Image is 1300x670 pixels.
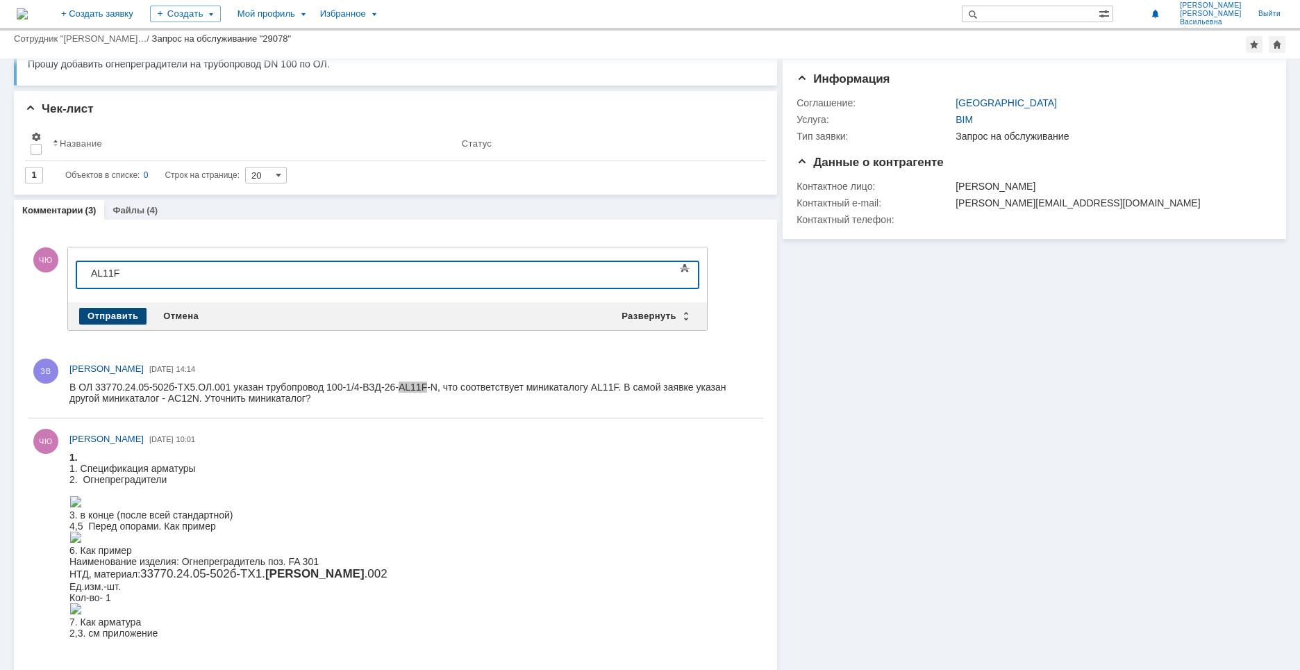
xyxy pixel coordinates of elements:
span: [PERSON_NAME] [69,434,144,444]
span: Настройки [31,131,42,142]
a: [GEOGRAPHIC_DATA] [956,97,1057,108]
div: Добавить в избранное [1246,36,1262,53]
div: Контактный телефон: [797,214,953,225]
span: Информация [797,72,890,85]
span: 10:01 [176,435,196,443]
a: Перейти на домашнюю страницу [17,8,28,19]
div: Запрос на обслуживание [956,131,1265,142]
li: Указать порядок вывода в ведомость материалов изометрического чертежа (до и после чего выводится) [61,88,535,99]
li: Привести примеры РД для указанного элемента: [33,10,535,21]
div: Тип заявки: [797,131,953,142]
i: Строк на странице: [65,167,240,183]
span: ЧЮ [33,247,58,272]
li: Указать раздел спецификации [61,32,535,43]
a: [PERSON_NAME] [69,362,144,376]
div: [PERSON_NAME][EMAIL_ADDRESS][DOMAIN_NAME] [956,197,1265,209]
li: Ведомость по линиям [61,54,535,65]
span: 14:14 [176,365,196,373]
div: Контактное лицо: [797,181,953,192]
span: L11F [12,6,34,17]
div: Запрос на обслуживание "29078" [152,33,292,44]
a: Файлы [112,205,144,215]
div: (4) [147,205,158,215]
a: Комментарии [22,205,83,215]
span: Объектов в списке: [65,170,140,180]
span: [PERSON_NAME] [1180,1,1242,10]
div: Статус [462,138,492,149]
a: Сотрудник "[PERSON_NAME]… [14,33,147,44]
span: [PERSON_NAME] [1180,10,1242,18]
a: [PERSON_NAME] [69,432,144,446]
div: Сделать домашней страницей [1269,36,1285,53]
span: [DATE] [149,365,174,373]
div: Название [60,138,102,149]
span: Данные о контрагенте [797,156,944,169]
strong: [PERSON_NAME] [196,115,295,129]
span: Чек-лист [25,102,94,115]
div: 0 [144,167,149,183]
li: Указать порядок вывода в спецификации (до и после чего выводится) [61,43,535,54]
li: Указать порядок вывода в ведомость по линиям (до и после чего выводится) [61,65,535,76]
div: (3) [85,205,97,215]
div: [PERSON_NAME] [956,181,1265,192]
span: Показать панель инструментов [676,260,693,277]
img: logo [17,8,28,19]
li: Ведомость материалов изометрического чертежа [61,76,535,88]
span: Васильевна [1180,18,1242,26]
div: Создать [150,6,221,22]
li: Спецификация заказная (указать какая спецификация арматуры или изделий) [61,21,535,32]
li: Прислать чертёж элемента или его аналога. [33,99,535,110]
div: Соглашение: [797,97,953,108]
span: Расширенный поиск [1099,6,1112,19]
div: Контактный e-mail: [797,197,953,209]
span: 33770.24.05-502б-ТХ1. .002 [71,115,318,129]
th: Название [47,126,456,161]
div: / [14,33,152,44]
div: Услуга: [797,114,953,125]
li: Прислать опросный лист 33770.24.05-502б-ТХ5.ОЛ.001 [33,110,535,121]
th: Статус [456,126,755,161]
span: A [6,6,12,17]
span: [DATE] [149,435,174,443]
a: BIM [956,114,973,125]
span: [PERSON_NAME] [69,363,144,374]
